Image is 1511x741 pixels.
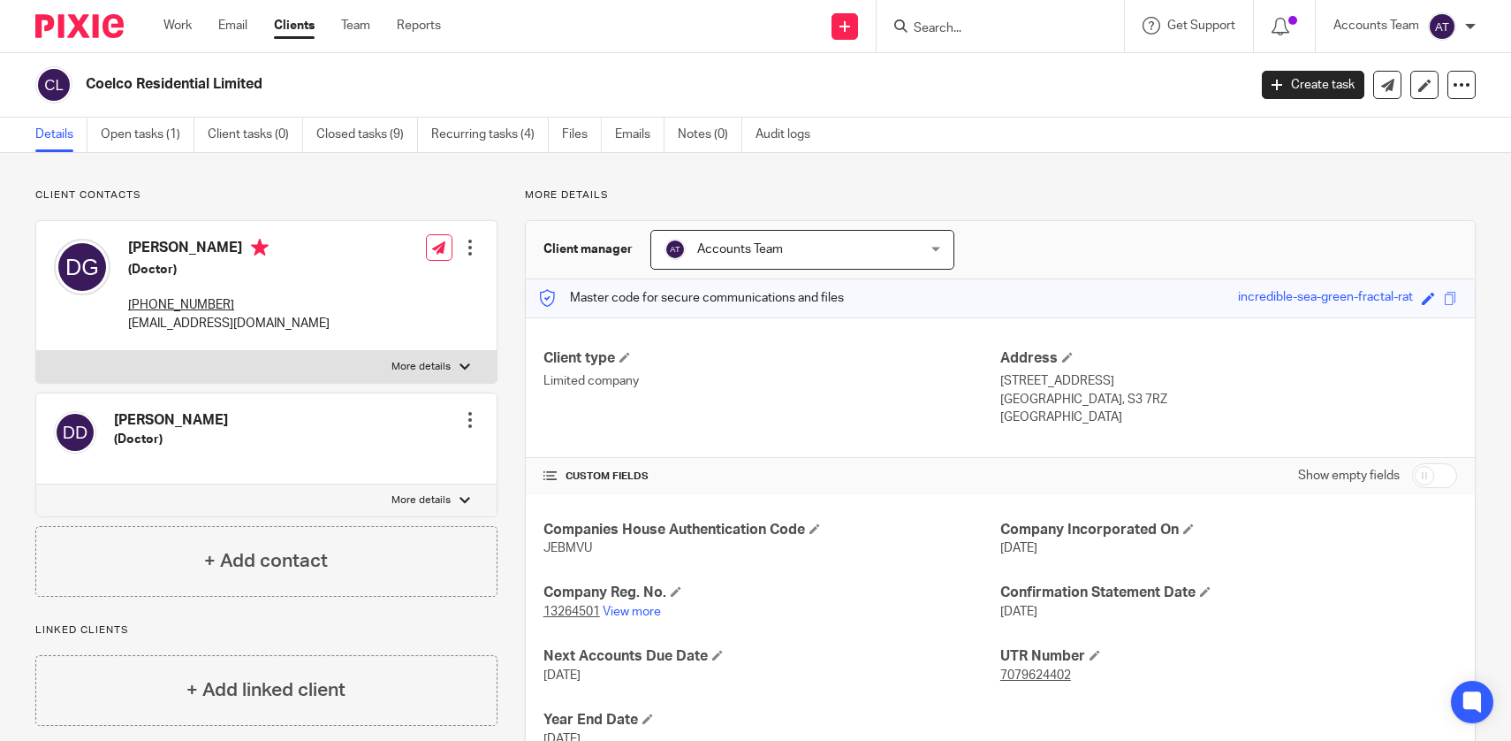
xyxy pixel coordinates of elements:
p: Accounts Team [1333,17,1419,34]
span: JEBMVU [543,542,592,554]
h4: UTR Number [1000,647,1457,666]
div: incredible-sea-green-fractal-rat [1238,288,1413,309]
a: Notes (0) [678,118,742,152]
h4: [PERSON_NAME] [128,239,330,261]
i: Primary [251,239,269,256]
a: Audit logs [755,118,824,152]
img: svg%3E [35,66,72,103]
p: [GEOGRAPHIC_DATA] [1000,409,1457,426]
a: Closed tasks (9) [316,118,418,152]
h4: Year End Date [543,711,1000,730]
h5: (Doctor) [128,261,330,279]
p: More details [391,360,451,374]
h4: Next Accounts Due Date [543,647,1000,666]
a: View more [603,606,661,618]
a: Recurring tasks (4) [431,118,549,152]
tcxspan: Call +44 7855 448171 via 3CX [128,299,234,311]
img: svg%3E [1428,12,1456,41]
label: Show empty fields [1298,467,1400,485]
tcxspan: Call 13264501 via 3CX [543,606,600,618]
h5: (Doctor) [114,431,228,448]
h4: Company Incorporated On [1000,521,1457,539]
h4: Address [1000,349,1457,368]
p: [GEOGRAPHIC_DATA], S3 7RZ [1000,391,1457,409]
a: Emails [615,118,664,152]
img: Pixie [35,14,124,38]
tcxspan: Call 7079624402 via 3CX [1000,669,1071,682]
a: Create task [1262,71,1364,99]
a: Files [562,118,602,152]
span: Get Support [1167,19,1235,32]
h2: Coelco Residential Limited [86,75,1006,94]
p: Linked clients [35,623,497,638]
p: Master code for secure communications and files [539,289,844,307]
a: Client tasks (0) [208,118,303,152]
span: Accounts Team [697,243,783,256]
img: svg%3E [54,239,110,295]
h4: + Add contact [204,547,328,575]
a: Details [35,118,87,152]
a: Email [218,17,247,34]
h4: [PERSON_NAME] [114,411,228,430]
h4: + Add linked client [186,676,345,704]
h4: Company Reg. No. [543,584,1000,602]
p: [EMAIL_ADDRESS][DOMAIN_NAME] [128,315,330,332]
p: Client contacts [35,188,497,202]
a: Team [341,17,370,34]
a: Work [163,17,192,34]
p: More details [525,188,1476,202]
p: [STREET_ADDRESS] [1000,372,1457,390]
p: More details [391,493,451,508]
input: Search [912,21,1071,37]
span: [DATE] [1000,542,1037,554]
a: Clients [274,17,315,34]
p: Limited company [543,372,1000,390]
h4: Confirmation Statement Date [1000,584,1457,602]
a: Open tasks (1) [101,118,194,152]
h3: Client manager [543,241,633,258]
span: [DATE] [1000,606,1037,618]
h4: Client type [543,349,1000,368]
h4: CUSTOM FIELDS [543,470,1000,484]
a: Reports [397,17,441,34]
img: svg%3E [664,239,686,260]
img: svg%3E [54,411,96,454]
span: [DATE] [543,669,581,682]
h4: Companies House Authentication Code [543,521,1000,539]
